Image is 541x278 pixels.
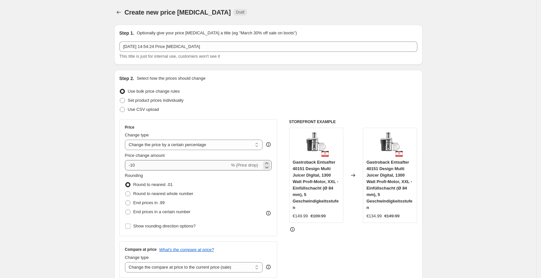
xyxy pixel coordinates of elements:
span: Show rounding direction options? [133,224,196,228]
span: This title is just for internal use, customers won't see it [119,54,220,59]
button: What's the compare at price? [159,247,214,252]
h6: STOREFRONT EXAMPLE [289,119,417,124]
strike: €189.99 [311,213,326,219]
div: €149.99 [293,213,308,219]
span: Draft [236,10,244,15]
span: End prices in a certain number [133,209,191,214]
p: Select how the prices should change [137,75,205,82]
div: €134.99 [366,213,382,219]
span: % (Price drop) [231,163,258,168]
input: 30% off holiday sale [119,41,417,52]
span: End prices in .99 [133,200,165,205]
div: help [265,264,272,270]
h3: Compare at price [125,247,157,252]
span: Rounding [125,173,143,178]
h2: Step 1. [119,30,134,36]
span: Change type [125,133,149,137]
span: Gastroback Entsafter 40151 Design Multi Juicer Digital, 1300 Watt Profi-Motor, XXL - Einfüllschac... [366,160,412,210]
img: 51vcyPE_voL_80x.jpg [377,131,403,157]
span: Set product prices individually [128,98,184,103]
img: 51vcyPE_voL_80x.jpg [303,131,329,157]
strike: €149.99 [384,213,400,219]
span: Round to nearest .01 [133,182,173,187]
span: Create new price [MEDICAL_DATA] [125,9,231,16]
span: Use CSV upload [128,107,159,112]
p: Optionally give your price [MEDICAL_DATA] a title (eg "March 30% off sale on boots") [137,30,297,36]
input: -15 [125,160,230,170]
span: Price change amount [125,153,165,158]
button: Price change jobs [114,8,123,17]
span: Change type [125,255,149,260]
div: help [265,141,272,148]
h3: Price [125,125,134,130]
span: Use bulk price change rules [128,89,180,94]
span: Gastroback Entsafter 40151 Design Multi Juicer Digital, 1300 Watt Profi-Motor, XXL - Einfüllschac... [293,160,339,210]
h2: Step 2. [119,75,134,82]
span: Round to nearest whole number [133,191,193,196]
